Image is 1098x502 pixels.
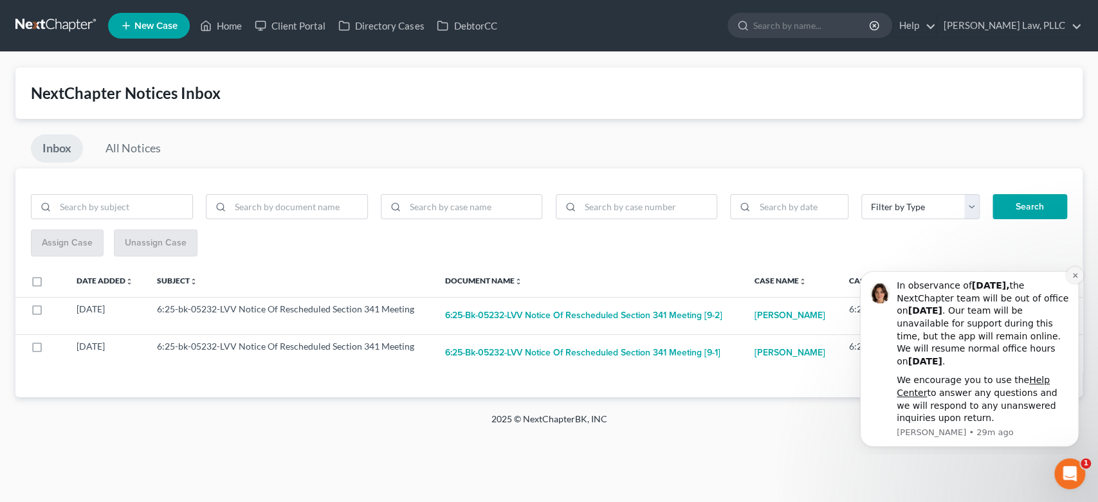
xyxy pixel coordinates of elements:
[183,413,916,436] div: 2025 © NextChapterBK, INC
[77,276,133,285] a: Date Addedunfold_more
[430,14,503,37] a: DebtorCC
[134,21,178,31] span: New Case
[580,195,717,219] input: Search by case number
[194,14,248,37] a: Home
[893,14,936,37] a: Help
[230,195,367,219] input: Search by document name
[146,297,434,334] td: 6:25-bk-05232-LVV Notice Of Rescheduled Section 341 Meeting
[755,303,825,328] a: [PERSON_NAME]
[125,278,133,285] i: unfold_more
[445,303,722,328] button: 6:25-bk-05232-LVV Notice Of Rescheduled Section 341 Meeting [9-2]
[753,13,871,37] input: Search by name...
[146,334,434,372] td: 6:25-bk-05232-LVV Notice Of Rescheduled Section 341 Meeting
[189,278,197,285] i: unfold_more
[755,340,825,366] a: [PERSON_NAME]
[405,195,542,219] input: Search by case name
[55,195,192,219] input: Search by subject
[66,334,147,372] td: [DATE]
[993,194,1067,220] button: Search
[445,340,720,366] button: 6:25-bk-05232-LVV Notice Of Rescheduled Section 341 Meeting [9-1]
[755,276,807,285] a: Case Nameunfold_more
[515,278,522,285] i: unfold_more
[1081,458,1091,469] span: 1
[1054,458,1085,489] iframe: Intercom live chat
[445,276,522,285] a: Document Nameunfold_more
[332,14,430,37] a: Directory Cases
[31,134,83,163] a: Inbox
[799,278,807,285] i: unfold_more
[248,14,332,37] a: Client Portal
[94,134,172,163] a: All Notices
[839,297,925,334] td: 6:25-bk-05232
[31,83,1067,103] div: NextChapter Notices Inbox
[839,334,925,372] td: 6:25-bk-05232
[156,276,197,285] a: Subjectunfold_more
[937,14,1082,37] a: [PERSON_NAME] Law, PLLC
[755,195,848,219] input: Search by date
[841,260,1098,454] iframe: Intercom notifications message
[66,297,147,334] td: [DATE]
